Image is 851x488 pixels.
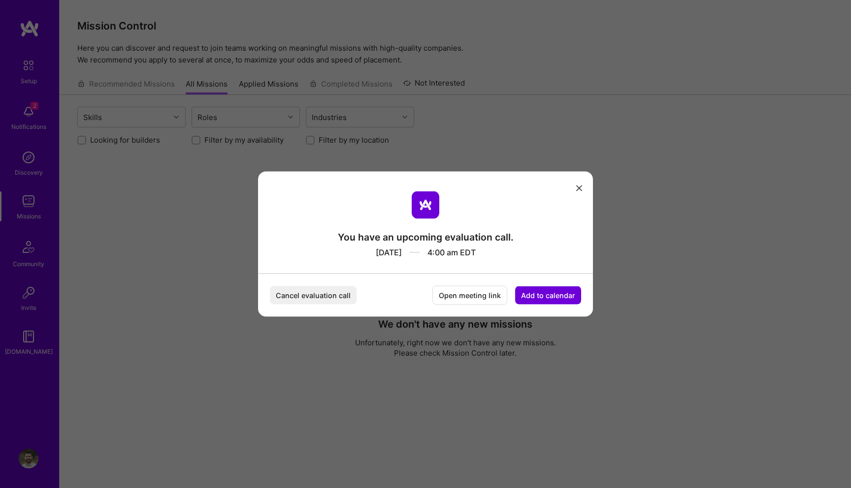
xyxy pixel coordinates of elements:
[338,231,514,244] div: You have an upcoming evaluation call.
[270,286,357,305] button: Cancel evaluation call
[576,185,582,191] i: icon Close
[515,286,581,305] button: Add to calendar
[338,244,514,258] div: [DATE] 4:00 am EDT
[258,172,593,317] div: modal
[412,191,439,219] img: aTeam logo
[432,286,507,305] button: Open meeting link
